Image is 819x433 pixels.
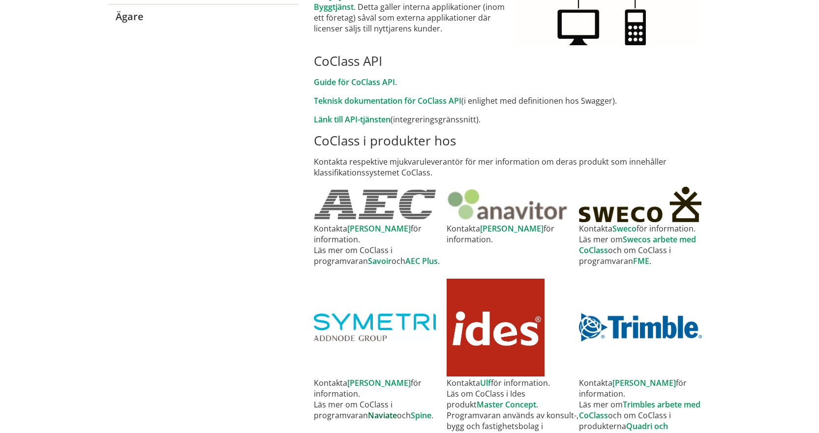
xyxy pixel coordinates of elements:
[633,256,649,266] a: FME
[405,256,438,266] a: AEC Plus
[314,53,712,69] h2: CoClass API
[368,256,392,266] a: Savoir
[314,156,712,178] p: Kontakta respektive mjukvaruleverantör för mer information om deras produkt som innehåller klassi...
[579,187,701,222] img: sweco_logo.jpg
[314,95,712,106] p: (i enlighet med definitionen hos Swagger).
[314,114,391,125] a: Länk till API-tjänsten
[347,377,411,388] a: [PERSON_NAME]
[612,377,676,388] a: [PERSON_NAME]
[579,187,712,222] a: SWECO's webbsida
[579,313,712,342] a: Trimble's webbsida
[447,188,570,221] img: Anavitor.JPG
[107,4,299,29] a: Ägare
[447,188,579,221] a: Anavitor's webbsida
[612,223,637,234] a: Sweco
[447,223,579,266] td: Kontakta för information.
[314,133,712,148] h2: CoClass i produkter hos
[314,314,436,341] img: SYMETRI_LOGO.jpg
[477,399,536,410] a: Master Concept
[347,223,411,234] a: [PERSON_NAME]
[447,279,579,376] a: Ides webbsida
[314,223,447,266] td: Kontakta för information. Läs mer om CoClass i programvaran och .
[314,190,447,220] a: AEC's webbsida
[314,77,395,87] a: Guide för CoClass API
[314,314,447,341] a: Symetri's webbsida
[579,234,696,256] a: Swecos arbete med CoClass
[314,190,436,220] img: AEC.jpg
[480,223,544,234] a: [PERSON_NAME]
[447,279,545,376] img: Ideslogo.jpg
[314,114,712,125] p: (integreringsgränssnitt).
[579,399,700,421] a: Trimbles arbete med CoClass
[579,313,702,342] img: trimble_logo.jpg
[368,410,397,421] a: Naviate
[314,77,712,87] p: .
[314,95,461,106] a: Teknisk dokumentation för CoClass API
[480,377,491,388] a: Ulf
[579,223,712,266] td: Kontakta för information. Läs mer om och om CoClass i programvaran .
[411,410,431,421] a: Spine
